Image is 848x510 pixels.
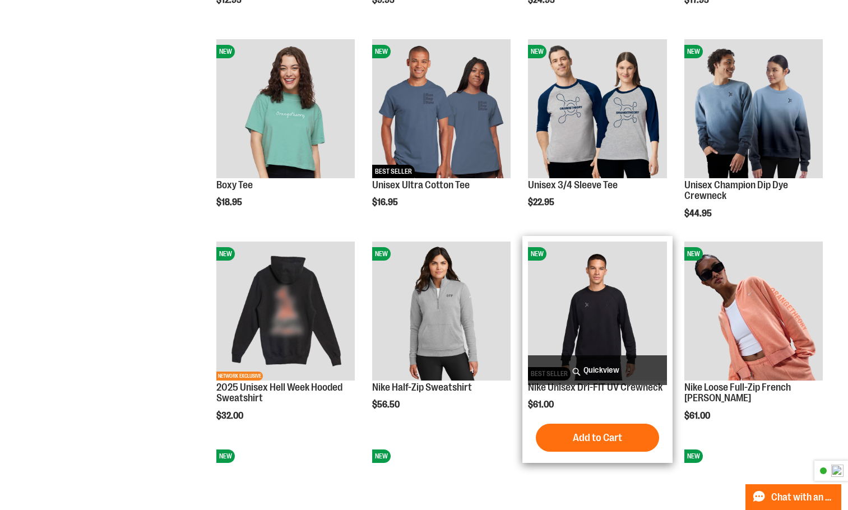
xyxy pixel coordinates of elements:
[745,484,842,510] button: Chat with an Expert
[684,449,703,463] span: NEW
[684,242,823,382] a: Nike Loose Full-Zip French Terry HoodieNEW
[372,242,511,382] a: Nike Half-Zip SweatshirtNEW
[216,197,244,207] span: $18.95
[528,242,666,380] img: Nike Unisex Dri-FIT UV Crewneck
[528,382,662,393] a: Nike Unisex Dri-FIT UV Crewneck
[216,39,355,179] a: Boxy TeeNEW
[684,411,712,421] span: $61.00
[528,179,618,191] a: Unisex 3/4 Sleeve Tee
[372,242,511,380] img: Nike Half-Zip Sweatshirt
[211,236,360,449] div: product
[372,382,472,393] a: Nike Half-Zip Sweatshirt
[522,34,672,236] div: product
[372,247,391,261] span: NEW
[372,400,401,410] span: $56.50
[372,39,511,179] a: Unisex Ultra Cotton TeeNEWBEST SELLER
[684,208,713,219] span: $44.95
[372,39,511,178] img: Unisex Ultra Cotton Tee
[528,45,546,58] span: NEW
[684,242,823,380] img: Nike Loose Full-Zip French Terry Hoodie
[528,39,666,178] img: Unisex 3/4 Sleeve Tee
[679,236,828,449] div: product
[216,247,235,261] span: NEW
[216,372,263,381] span: NETWORK EXCLUSIVE
[684,382,791,404] a: Nike Loose Full-Zip French [PERSON_NAME]
[372,197,400,207] span: $16.95
[528,39,666,179] a: Unisex 3/4 Sleeve TeeNEW
[372,179,470,191] a: Unisex Ultra Cotton Tee
[528,242,666,382] a: Nike Unisex Dri-FIT UV CrewneckNEWBEST SELLER
[216,382,342,404] a: 2025 Unisex Hell Week Hooded Sweatshirt
[684,39,823,179] a: Unisex Champion Dip Dye CrewneckNEW
[367,34,516,236] div: product
[216,45,235,58] span: NEW
[684,45,703,58] span: NEW
[528,197,556,207] span: $22.95
[216,449,235,463] span: NEW
[216,242,355,380] img: 2025 Hell Week Hooded Sweatshirt
[367,236,516,438] div: product
[528,355,666,385] a: Quickview
[372,45,391,58] span: NEW
[771,492,835,503] span: Chat with an Expert
[372,449,391,463] span: NEW
[528,400,555,410] span: $61.00
[573,432,622,444] span: Add to Cart
[216,242,355,382] a: 2025 Hell Week Hooded SweatshirtNEWNETWORK EXCLUSIVE
[679,34,828,247] div: product
[216,179,253,191] a: Boxy Tee
[684,247,703,261] span: NEW
[536,424,659,452] button: Add to Cart
[528,247,546,261] span: NEW
[372,165,415,178] span: BEST SELLER
[211,34,360,236] div: product
[522,236,672,463] div: product
[684,179,788,202] a: Unisex Champion Dip Dye Crewneck
[216,411,245,421] span: $32.00
[684,39,823,178] img: Unisex Champion Dip Dye Crewneck
[216,39,355,178] img: Boxy Tee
